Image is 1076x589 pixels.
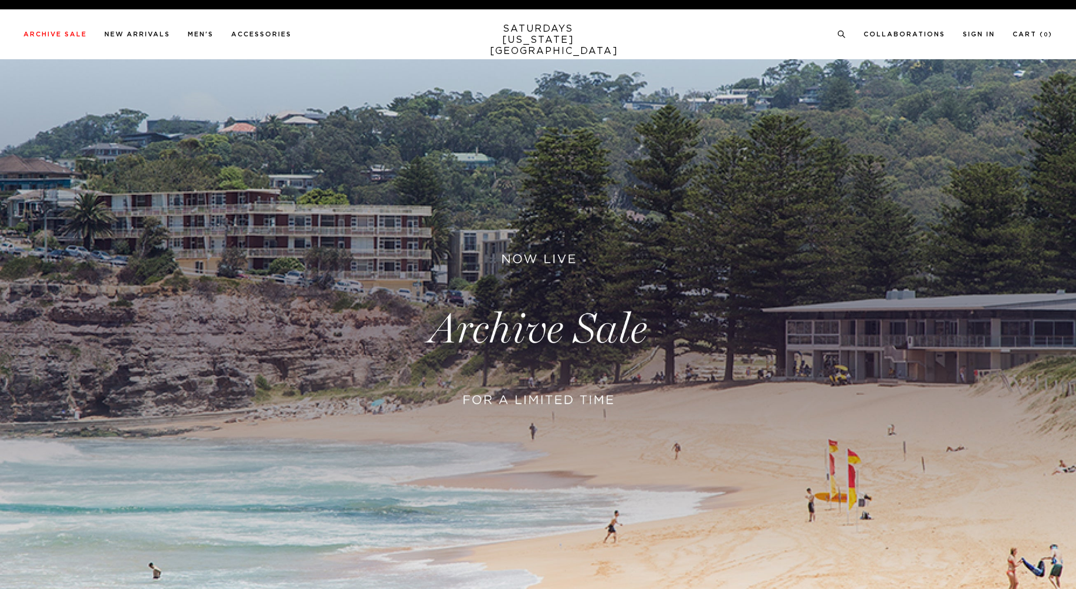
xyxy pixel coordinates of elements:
[188,31,214,38] a: Men's
[1044,32,1048,38] small: 0
[104,31,170,38] a: New Arrivals
[23,31,87,38] a: Archive Sale
[1013,31,1053,38] a: Cart (0)
[963,31,995,38] a: Sign In
[490,23,587,57] a: SATURDAYS[US_STATE][GEOGRAPHIC_DATA]
[864,31,945,38] a: Collaborations
[231,31,292,38] a: Accessories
